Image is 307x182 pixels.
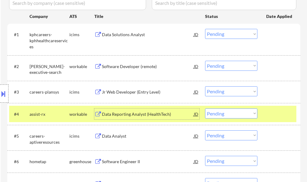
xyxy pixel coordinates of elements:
[193,86,199,97] div: JD
[102,159,194,165] div: Software Engineer II
[30,159,69,165] div: hometap
[193,156,199,167] div: JD
[193,108,199,119] div: JD
[193,130,199,141] div: JD
[102,89,194,95] div: Jr Web Developer (Entry Level)
[14,159,25,165] div: #6
[30,13,69,19] div: Company
[193,29,199,40] div: JD
[102,64,194,70] div: Software Developer (remote)
[14,32,25,38] div: #1
[102,133,194,139] div: Data Analyst
[102,111,194,117] div: Data Reporting Analyst (HealthTech)
[102,32,194,38] div: Data Solutions Analyst
[94,13,199,19] div: Title
[69,159,94,165] div: greenhouse
[69,13,94,19] div: ATS
[30,32,69,50] div: kphcareers-kphhealthcareservices
[193,61,199,72] div: JD
[69,32,94,38] div: icims
[266,13,293,19] div: Date Applied
[205,11,257,22] div: Status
